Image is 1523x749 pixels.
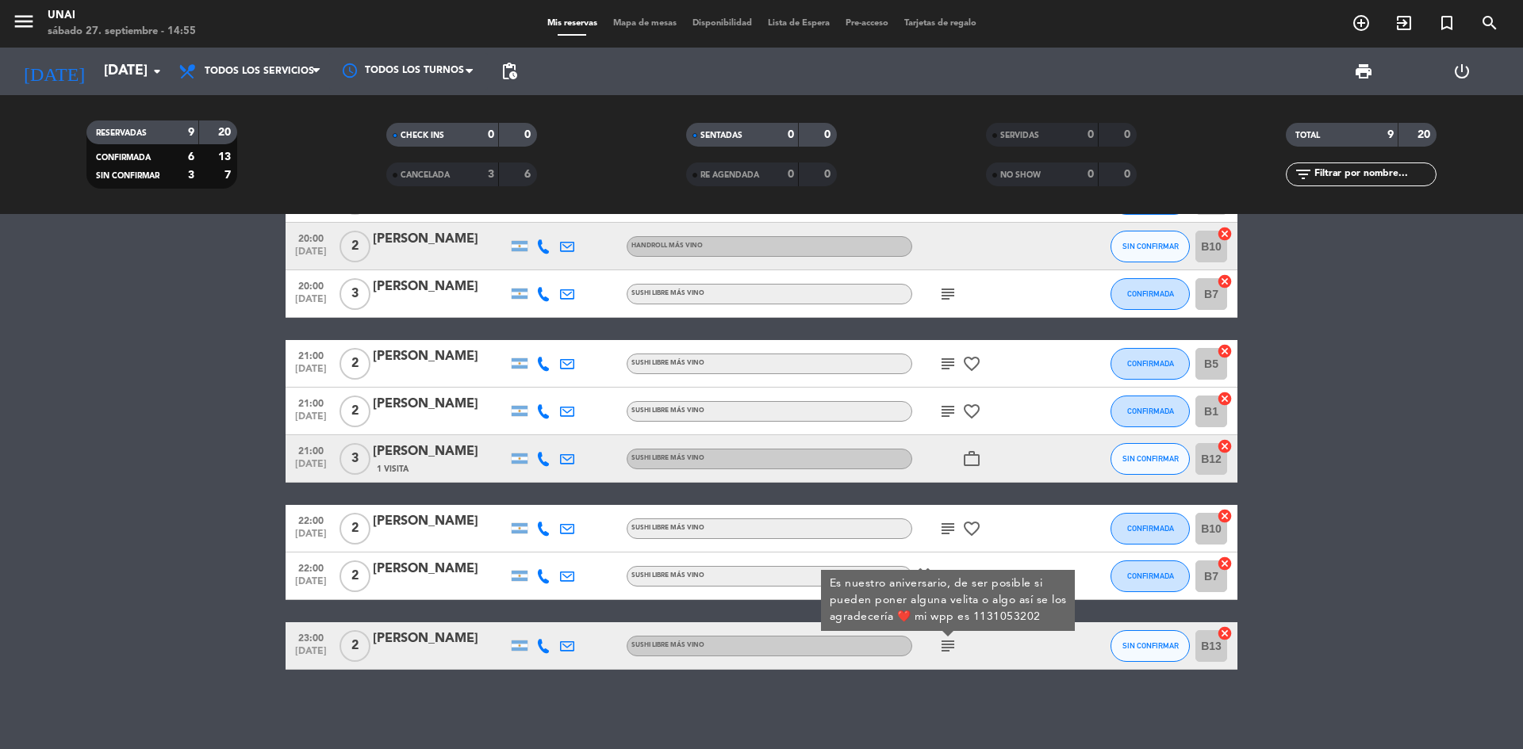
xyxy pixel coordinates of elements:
[1122,242,1179,250] span: SIN CONFIRMAR
[938,519,957,538] i: subject
[605,19,685,28] span: Mapa de mesas
[1437,13,1456,32] i: turned_in_not
[1217,625,1233,641] i: cancel
[962,402,981,421] i: favorite_border
[938,567,957,586] i: subject
[291,346,331,364] span: 21:00
[188,127,194,138] strong: 9
[1111,513,1190,545] button: CONFIRMADA
[291,411,331,430] span: [DATE]
[291,276,331,294] span: 20:00
[1088,169,1094,180] strong: 0
[1111,348,1190,380] button: CONFIRMADA
[205,66,314,77] span: Todos los servicios
[340,560,370,592] span: 2
[373,394,508,415] div: [PERSON_NAME]
[962,519,981,538] i: favorite_border
[631,642,704,648] span: SUSHI LIBRE MÁS VINO
[218,127,234,138] strong: 20
[1127,571,1174,580] span: CONFIRMADA
[1217,438,1233,454] i: cancel
[340,348,370,380] span: 2
[340,443,370,475] span: 3
[340,513,370,545] span: 2
[915,567,934,586] i: healing
[1111,231,1190,262] button: SIN CONFIRMAR
[1111,396,1190,427] button: CONFIRMADA
[488,129,494,140] strong: 0
[838,19,896,28] span: Pre-acceso
[291,294,331,312] span: [DATE]
[700,171,759,179] span: RE AGENDADA
[1480,13,1499,32] i: search
[12,10,36,33] i: menu
[340,278,370,310] span: 3
[373,441,508,462] div: [PERSON_NAME]
[291,393,331,411] span: 21:00
[1217,508,1233,524] i: cancel
[148,62,167,81] i: arrow_drop_down
[1217,391,1233,407] i: cancel
[291,510,331,529] span: 22:00
[291,246,331,265] span: [DATE]
[1111,443,1190,475] button: SIN CONFIRMAR
[373,346,508,367] div: [PERSON_NAME]
[188,170,194,181] strong: 3
[188,151,194,162] strong: 6
[631,572,704,579] span: SUSHI LIBRE MÁS VINO
[788,169,794,180] strong: 0
[631,290,704,296] span: SUSHI LIBRE MÁS VINO
[938,285,957,304] i: subject
[291,459,331,477] span: [DATE]
[631,407,704,414] span: SUSHI LIBRE MÁS VINO
[1122,454,1179,463] span: SIN CONFIRMAR
[962,449,981,468] i: work_outline
[291,441,331,459] span: 21:00
[373,277,508,297] div: [PERSON_NAME]
[962,354,981,373] i: favorite_border
[1294,165,1313,184] i: filter_list
[291,646,331,664] span: [DATE]
[1217,343,1233,359] i: cancel
[631,525,704,531] span: SUSHI LIBRE MÁS VINO
[488,169,494,180] strong: 3
[760,19,838,28] span: Lista de Espera
[1418,129,1433,140] strong: 20
[685,19,760,28] span: Disponibilidad
[373,229,508,250] div: [PERSON_NAME]
[340,396,370,427] span: 2
[1127,289,1174,298] span: CONFIRMADA
[291,558,331,576] span: 22:00
[1217,226,1233,242] i: cancel
[1111,630,1190,662] button: SIN CONFIRMAR
[224,170,234,181] strong: 7
[340,630,370,662] span: 2
[824,129,834,140] strong: 0
[1124,169,1134,180] strong: 0
[373,511,508,532] div: [PERSON_NAME]
[373,559,508,579] div: [PERSON_NAME]
[631,243,703,249] span: HANDROLL MÁS VINO
[1452,62,1471,81] i: power_settings_new
[1000,171,1041,179] span: NO SHOW
[96,172,159,180] span: SIN CONFIRMAR
[1313,166,1436,183] input: Filtrar por nombre...
[1295,132,1320,139] span: TOTAL
[291,529,331,547] span: [DATE]
[938,636,957,655] i: subject
[291,364,331,382] span: [DATE]
[96,154,151,162] span: CONFIRMADA
[524,129,534,140] strong: 0
[12,54,96,89] i: [DATE]
[96,129,147,137] span: RESERVADAS
[1217,273,1233,289] i: cancel
[631,360,704,366] span: SUSHI LIBRE MÁS VINO
[539,19,605,28] span: Mis reservas
[1000,132,1039,139] span: SERVIDAS
[700,132,742,139] span: SENTADAS
[340,231,370,262] span: 2
[1217,556,1233,571] i: cancel
[218,151,234,162] strong: 13
[291,628,331,646] span: 23:00
[1124,129,1134,140] strong: 0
